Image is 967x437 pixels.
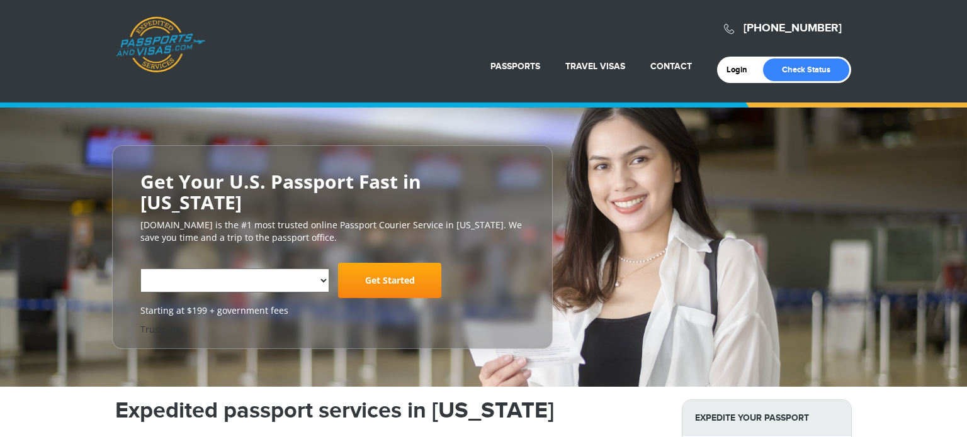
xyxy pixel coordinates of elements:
a: Login [727,65,756,75]
a: [PHONE_NUMBER] [744,21,842,35]
a: Trustpilot [140,323,181,335]
a: Check Status [763,58,849,81]
a: Contact [650,61,692,72]
h2: Get Your U.S. Passport Fast in [US_STATE] [140,171,524,213]
span: Starting at $199 + government fees [140,304,524,317]
a: Passports & [DOMAIN_NAME] [116,16,205,73]
h1: Expedited passport services in [US_STATE] [115,399,663,422]
a: Get Started [338,263,441,298]
a: Travel Visas [565,61,625,72]
p: [DOMAIN_NAME] is the #1 most trusted online Passport Courier Service in [US_STATE]. We save you t... [140,219,524,244]
strong: Expedite Your Passport [682,400,851,436]
a: Passports [490,61,540,72]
